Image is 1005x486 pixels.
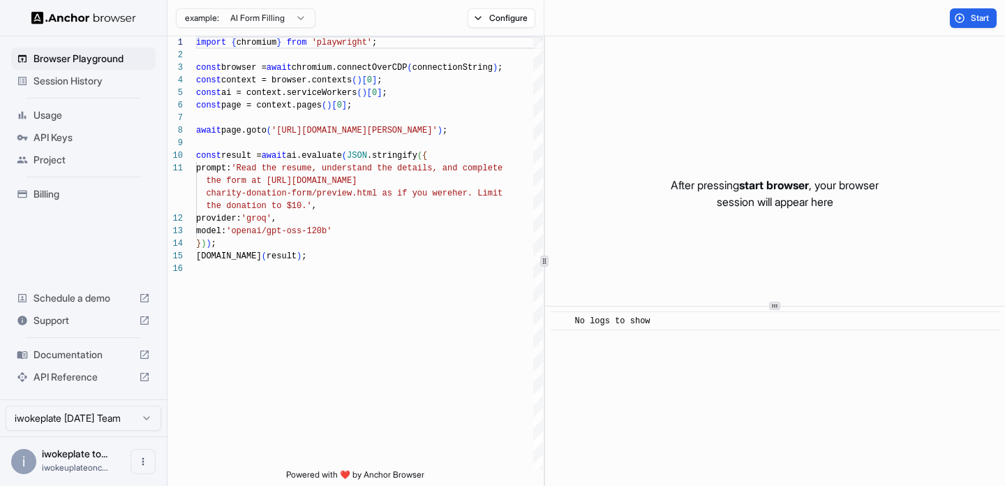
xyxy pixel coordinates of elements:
span: await [262,151,287,161]
span: 'groq' [241,214,271,223]
span: the form at [URL][DOMAIN_NAME] [206,176,357,186]
span: ( [267,126,271,135]
span: 0 [337,101,342,110]
p: After pressing , your browser session will appear here [671,177,879,210]
span: ) [493,63,498,73]
span: from [287,38,307,47]
span: her. Limit [452,189,502,198]
div: 1 [167,36,183,49]
span: ) [206,239,211,249]
span: ai.evaluate [287,151,342,161]
span: Start [971,13,990,24]
span: page = context.pages [221,101,322,110]
div: 9 [167,137,183,149]
span: ) [201,239,206,249]
span: .stringify [367,151,417,161]
div: Documentation [11,344,156,366]
span: [ [362,75,367,85]
span: } [276,38,281,47]
span: ​ [558,314,565,328]
div: 11 [167,162,183,175]
span: iwokeplate today [42,448,107,459]
div: 15 [167,250,183,263]
span: iwokeuplateonce@gmail.com [42,462,108,473]
span: API Reference [33,370,133,384]
div: Session History [11,70,156,92]
div: 3 [167,61,183,74]
div: 14 [167,237,183,250]
span: 'playwright' [312,38,372,47]
span: ; [498,63,502,73]
button: Configure [468,8,535,28]
span: ( [357,88,362,98]
div: 5 [167,87,183,99]
span: result = [221,151,262,161]
div: Support [11,309,156,332]
span: ( [352,75,357,85]
span: start browser [739,178,809,192]
span: ] [372,75,377,85]
span: charity-donation-form/preview.html as if you were [206,189,452,198]
span: ; [377,75,382,85]
span: await [267,63,292,73]
span: ) [362,88,367,98]
span: '[URL][DOMAIN_NAME][PERSON_NAME]' [271,126,438,135]
span: , [271,214,276,223]
span: chromium.connectOverCDP [292,63,408,73]
span: prompt: [196,163,231,173]
div: 8 [167,124,183,137]
span: context = browser.contexts [221,75,352,85]
span: Support [33,314,133,327]
span: lete [482,163,502,173]
div: Usage [11,104,156,126]
span: ; [211,239,216,249]
span: ai = context.serviceWorkers [221,88,357,98]
span: connectionString [412,63,493,73]
span: model: [196,226,226,236]
span: Billing [33,187,150,201]
div: 6 [167,99,183,112]
span: [DOMAIN_NAME] [196,251,262,261]
div: 7 [167,112,183,124]
span: ( [417,151,422,161]
span: [ [332,101,336,110]
span: the donation to $10.' [206,201,311,211]
span: No logs to show [575,316,650,326]
span: const [196,88,221,98]
span: Browser Playground [33,52,150,66]
span: ( [262,251,267,261]
span: 0 [372,88,377,98]
span: JSON [347,151,367,161]
span: , [312,201,317,211]
span: ] [377,88,382,98]
span: browser = [221,63,267,73]
span: ] [342,101,347,110]
img: Anchor Logo [31,11,136,24]
span: ) [297,251,301,261]
span: Usage [33,108,150,122]
span: Session History [33,74,150,88]
span: } [196,239,201,249]
span: ( [407,63,412,73]
span: provider: [196,214,241,223]
span: Powered with ❤️ by Anchor Browser [286,469,424,486]
span: const [196,101,221,110]
span: ( [342,151,347,161]
span: Schedule a demo [33,291,133,305]
div: Browser Playground [11,47,156,70]
span: ; [382,88,387,98]
span: const [196,75,221,85]
span: ; [301,251,306,261]
span: const [196,151,221,161]
div: API Reference [11,366,156,388]
span: { [422,151,427,161]
span: 0 [367,75,372,85]
span: ( [322,101,327,110]
div: 2 [167,49,183,61]
span: Project [33,153,150,167]
div: 4 [167,74,183,87]
span: page.goto [221,126,267,135]
span: ) [357,75,362,85]
div: Billing [11,183,156,205]
span: API Keys [33,131,150,145]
